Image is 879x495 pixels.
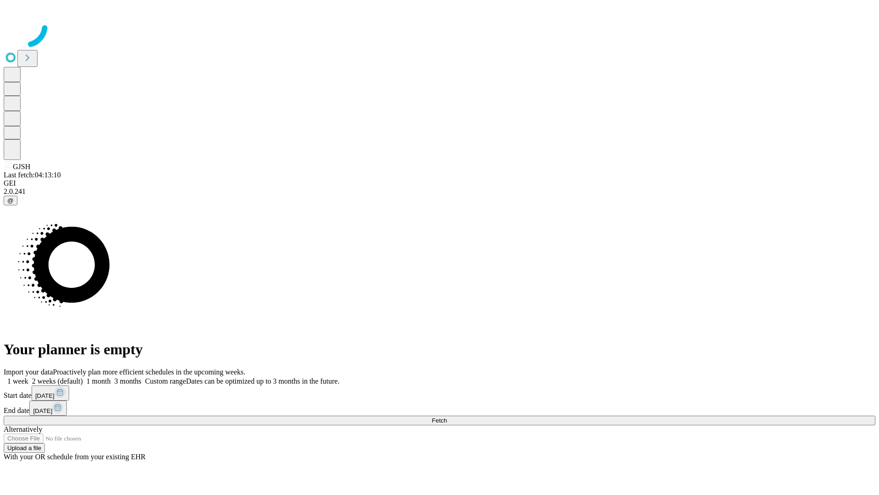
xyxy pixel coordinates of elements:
[13,163,30,170] span: GJSH
[32,377,83,385] span: 2 weeks (default)
[4,171,61,179] span: Last fetch: 04:13:10
[33,407,52,414] span: [DATE]
[7,377,28,385] span: 1 week
[87,377,111,385] span: 1 month
[4,187,875,196] div: 2.0.241
[4,179,875,187] div: GEI
[186,377,339,385] span: Dates can be optimized up to 3 months in the future.
[29,401,67,416] button: [DATE]
[4,401,875,416] div: End date
[4,196,17,205] button: @
[4,416,875,425] button: Fetch
[4,368,53,376] span: Import your data
[145,377,186,385] span: Custom range
[114,377,141,385] span: 3 months
[4,453,146,461] span: With your OR schedule from your existing EHR
[4,443,45,453] button: Upload a file
[32,385,69,401] button: [DATE]
[432,417,447,424] span: Fetch
[53,368,245,376] span: Proactively plan more efficient schedules in the upcoming weeks.
[4,341,875,358] h1: Your planner is empty
[7,197,14,204] span: @
[4,425,42,433] span: Alternatively
[35,392,54,399] span: [DATE]
[4,385,875,401] div: Start date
